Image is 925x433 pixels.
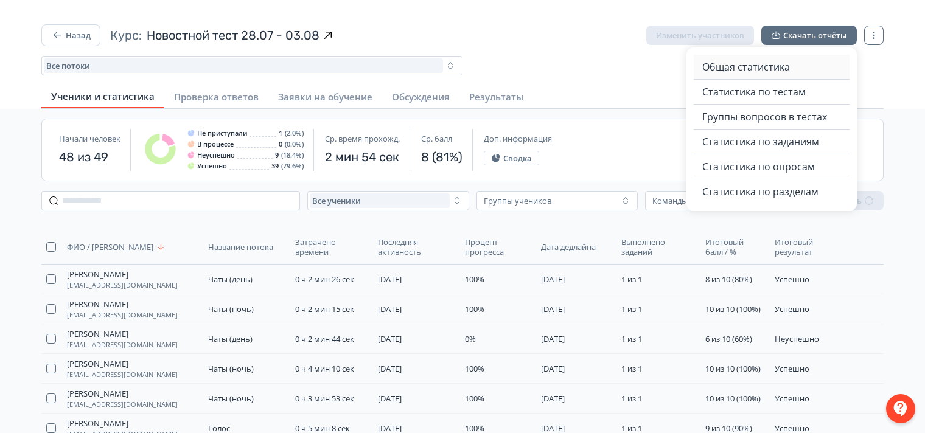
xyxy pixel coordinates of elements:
button: Затрачено времени [295,235,369,259]
span: Группы вопросов в тестах [702,109,827,124]
span: 10 из 10 (100%) [705,363,761,374]
span: (79.6%) [281,162,304,170]
span: Итоговый результат [775,237,839,257]
span: 1 [279,130,282,137]
span: [DATE] [541,303,565,314]
span: Выполнено заданий [621,237,693,257]
span: Дата дедлайна [541,242,596,252]
span: Новостной тест 28.07 - 03.08 [147,27,319,44]
span: Затрачено времени [295,237,366,257]
span: Статистика по заданиям [702,134,819,149]
span: Сводка [503,153,532,163]
button: [PERSON_NAME][EMAIL_ADDRESS][DOMAIN_NAME] [67,389,178,408]
span: [EMAIL_ADDRESS][DOMAIN_NAME] [67,311,178,319]
span: Ср. время прохожд. [325,134,400,144]
span: [DATE] [378,363,402,374]
span: Голос [208,423,230,433]
span: 0 ч 4 мин 10 сек [295,363,354,374]
span: 0 ч 2 мин 44 сек [295,333,354,344]
span: [EMAIL_ADDRESS][DOMAIN_NAME] [67,341,178,348]
span: 6 из 10 (60%) [705,333,752,344]
span: 100% [465,393,484,404]
button: Дата дедлайна [541,240,598,254]
span: 0 ч 2 мин 15 сек [295,303,354,314]
span: (0.0%) [285,140,304,148]
span: [DATE] [378,303,402,314]
span: [EMAIL_ADDRESS][DOMAIN_NAME] [67,401,178,408]
span: Чаты (ночь) [208,364,254,373]
span: Процент прогресса [465,237,529,257]
span: 48 из 49 [59,148,120,165]
button: Все потоки [41,56,462,75]
span: Статистика по разделам [702,184,819,199]
button: [PERSON_NAME][EMAIL_ADDRESS][DOMAIN_NAME] [67,299,178,319]
span: Итоговый балл / % [705,237,763,257]
span: Успешно [775,363,809,374]
span: 1 из 1 [621,274,642,285]
span: 9 [275,151,279,159]
span: 8 из 10 (80%) [705,274,752,285]
span: Статистика по тестам [702,85,806,99]
span: Курс: [110,27,142,44]
button: Сводка [484,151,539,165]
div: Команды учеников [652,196,726,206]
button: [PERSON_NAME][EMAIL_ADDRESS][DOMAIN_NAME] [67,359,178,378]
span: [EMAIL_ADDRESS][DOMAIN_NAME] [67,282,178,289]
span: [DATE] [541,363,565,374]
button: Выполнено заданий [621,235,696,259]
span: Доп. информация [484,134,552,144]
span: Название потока [208,242,273,252]
button: Название потока [208,240,276,254]
span: Начали человек [59,134,120,144]
span: (18.4%) [281,151,304,159]
span: 10 из 10 (100%) [705,303,761,314]
span: [DATE] [541,333,565,344]
span: Обсуждения [392,91,450,103]
span: Ученики и статистика [51,90,155,102]
span: [PERSON_NAME] [67,359,128,369]
span: Статистика по опросам [702,159,815,174]
span: 8 (81%) [421,148,462,165]
span: [PERSON_NAME] [67,389,128,398]
span: 0 ч 3 мин 53 сек [295,393,354,404]
span: 1 из 1 [621,333,642,344]
span: Все ученики [312,196,361,206]
span: 10 из 10 (100%) [705,393,761,404]
span: 0 ч 2 мин 26 сек [295,274,354,285]
button: Назад [41,24,100,46]
span: Успешно [197,162,227,170]
span: Общая статистика [702,60,790,74]
span: Неуспешно [197,151,235,159]
span: Неуспешно [775,333,819,344]
span: 1 из 1 [621,363,642,374]
span: [PERSON_NAME] [67,269,128,279]
button: Итоговый балл / % [705,235,766,259]
button: Последняя активность [378,235,455,259]
span: Ср. балл [421,134,452,144]
div: Группы учеников [484,196,551,206]
span: 1 из 1 [621,303,642,314]
span: 39 [271,162,279,170]
span: Результаты [469,91,523,103]
span: 100% [465,303,484,314]
button: Скачать отчёты [761,26,857,45]
span: 100% [465,363,484,374]
button: Изменить участников [646,26,754,45]
span: 1 из 1 [621,393,642,404]
span: 100% [465,274,484,285]
span: Последняя активность [378,237,453,257]
button: Все ученики [307,191,469,210]
span: (2.0%) [285,130,304,137]
button: Процент прогресса [465,235,531,259]
button: Группы учеников [476,191,638,210]
span: 0 [279,140,282,148]
span: Заявки на обучение [278,91,372,103]
span: 0% [465,333,476,344]
span: Успешно [775,274,809,285]
span: [PERSON_NAME] [67,418,128,428]
span: ФИО / [PERSON_NAME] [67,242,153,252]
button: ФИО / [PERSON_NAME] [67,240,168,254]
span: [DATE] [378,333,402,344]
span: Чаты (ночь) [208,393,254,403]
span: Чаты (день) [208,334,253,344]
